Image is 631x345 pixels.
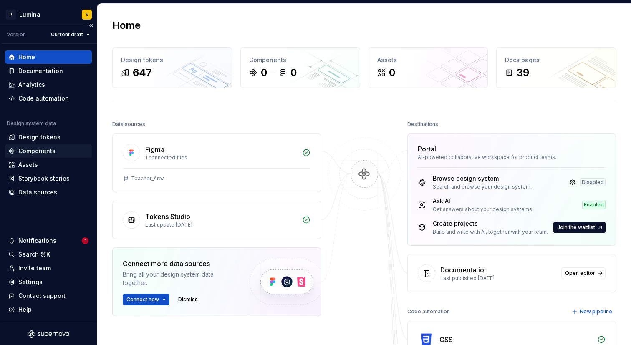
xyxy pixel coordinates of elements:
span: Open editor [565,270,595,277]
span: New pipeline [580,308,612,315]
div: Invite team [18,264,51,272]
span: Connect new [126,296,159,303]
button: Collapse sidebar [85,20,97,31]
span: 1 [82,237,88,244]
div: Design tokens [18,133,61,141]
button: New pipeline [569,306,616,317]
div: Notifications [18,237,56,245]
div: Connect more data sources [123,259,235,269]
span: Current draft [51,31,83,38]
a: Settings [5,275,92,289]
div: 647 [133,66,152,79]
div: Create projects [433,219,548,228]
button: PLuminaV [2,5,95,23]
a: Storybook stories [5,172,92,185]
div: Bring all your design system data together. [123,270,235,287]
div: P [6,10,16,20]
div: Code automation [18,94,69,103]
div: Tokens Studio [145,212,190,222]
div: AI-powered collaborative workspace for product teams. [418,154,606,161]
div: Settings [18,278,43,286]
a: Assets0 [369,47,488,88]
div: Home [18,53,35,61]
a: Components [5,144,92,158]
div: V [86,11,88,18]
div: Portal [418,144,436,154]
a: Design tokens [5,131,92,144]
a: Open editor [561,267,606,279]
div: Design tokens [121,56,223,64]
div: Data sources [18,188,57,196]
a: Figma1 connected filesTeacher_Area [112,133,321,192]
div: Components [249,56,351,64]
div: Last update [DATE] [145,222,297,228]
div: 0 [389,66,395,79]
a: Invite team [5,262,92,275]
div: Destinations [407,118,438,130]
div: Design system data [7,120,56,127]
a: Home [5,50,92,64]
div: Get answers about your design systems. [433,206,533,213]
div: Browse design system [433,174,532,183]
button: Notifications1 [5,234,92,247]
button: Join the waitlist [553,222,606,233]
div: Analytics [18,81,45,89]
a: Analytics [5,78,92,91]
div: Lumina [19,10,40,19]
div: Teacher_Area [131,175,165,182]
div: Version [7,31,26,38]
div: 1 connected files [145,154,297,161]
div: Contact support [18,292,66,300]
button: Dismiss [174,294,202,305]
div: CSS [439,335,453,345]
div: Assets [18,161,38,169]
a: Assets [5,158,92,171]
div: Enabled [582,201,606,209]
svg: Supernova Logo [28,330,69,338]
div: Search ⌘K [18,250,50,259]
div: Build and write with AI, together with your team. [433,229,548,235]
a: Tokens StudioLast update [DATE] [112,201,321,239]
div: Disabled [580,178,606,186]
button: Help [5,303,92,316]
div: Ask AI [433,197,533,205]
button: Connect new [123,294,169,305]
div: 0 [261,66,267,79]
h2: Home [112,19,141,32]
button: Contact support [5,289,92,302]
div: Docs pages [505,56,607,64]
span: Dismiss [178,296,198,303]
div: Components [18,147,56,155]
div: Documentation [18,67,63,75]
div: Storybook stories [18,174,70,183]
div: Search and browse your design system. [433,184,532,190]
span: Join the waitlist [557,224,595,231]
div: Figma [145,144,164,154]
div: 0 [290,66,297,79]
a: Components00 [240,47,360,88]
div: Code automation [407,306,450,317]
div: Data sources [112,118,145,130]
button: Search ⌘K [5,248,92,261]
div: Assets [377,56,480,64]
div: 39 [517,66,529,79]
a: Code automation [5,92,92,105]
div: Last published [DATE] [440,275,556,282]
div: Documentation [440,265,488,275]
button: Current draft [47,29,93,40]
a: Design tokens647 [112,47,232,88]
a: Docs pages39 [496,47,616,88]
a: Documentation [5,64,92,78]
div: Help [18,305,32,314]
a: Data sources [5,186,92,199]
